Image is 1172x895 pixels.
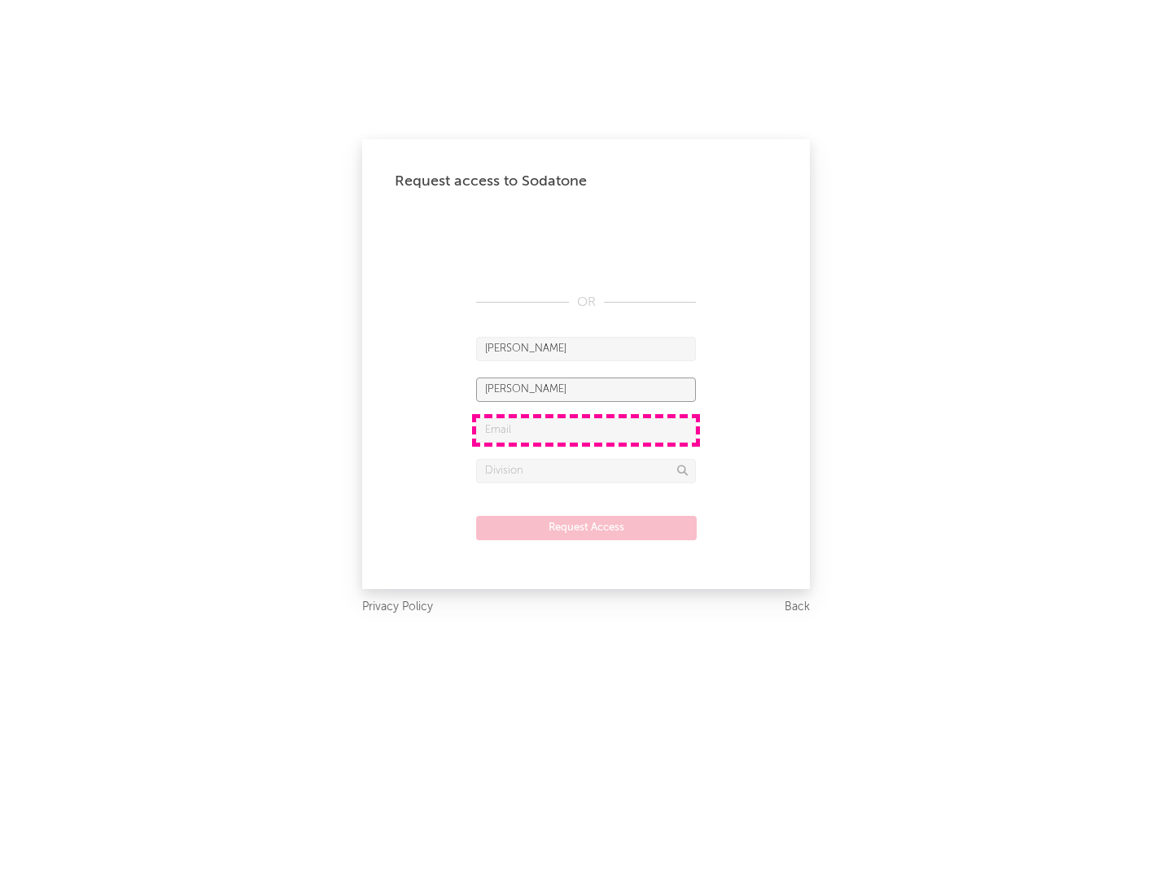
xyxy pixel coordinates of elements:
[395,172,777,191] div: Request access to Sodatone
[476,418,696,443] input: Email
[362,597,433,618] a: Privacy Policy
[785,597,810,618] a: Back
[476,516,697,540] button: Request Access
[476,459,696,483] input: Division
[476,293,696,312] div: OR
[476,337,696,361] input: First Name
[476,378,696,402] input: Last Name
